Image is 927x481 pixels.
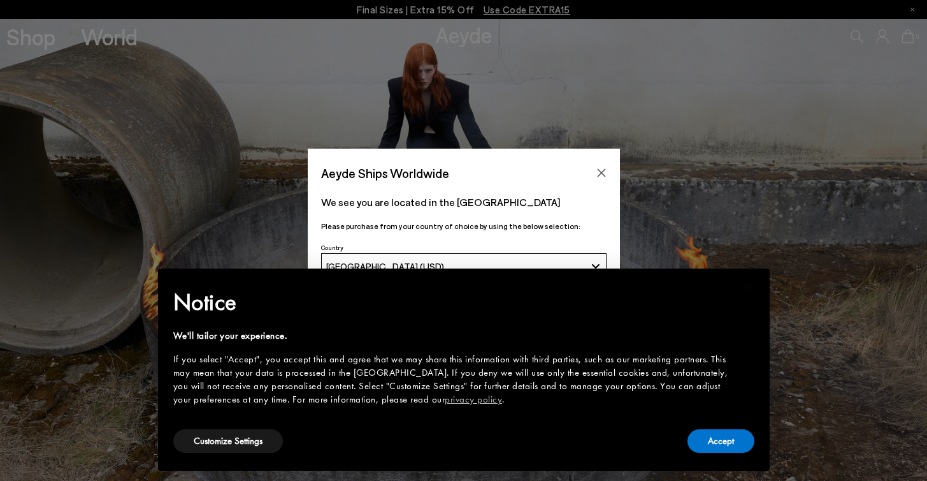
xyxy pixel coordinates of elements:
span: Country [321,244,343,251]
p: We see you are located in the [GEOGRAPHIC_DATA] [321,195,607,210]
button: Close [592,163,611,182]
span: × [745,277,753,297]
button: Customize Settings [173,429,283,453]
button: Close this notice [734,272,765,303]
p: Please purchase from your country of choice by using the below selection: [321,220,607,232]
button: Accept [687,429,754,453]
span: Aeyde Ships Worldwide [321,162,449,184]
a: privacy policy [445,393,502,406]
div: We'll tailor your experience. [173,329,734,343]
h2: Notice [173,286,734,319]
div: If you select "Accept", you accept this and agree that we may share this information with third p... [173,353,734,406]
